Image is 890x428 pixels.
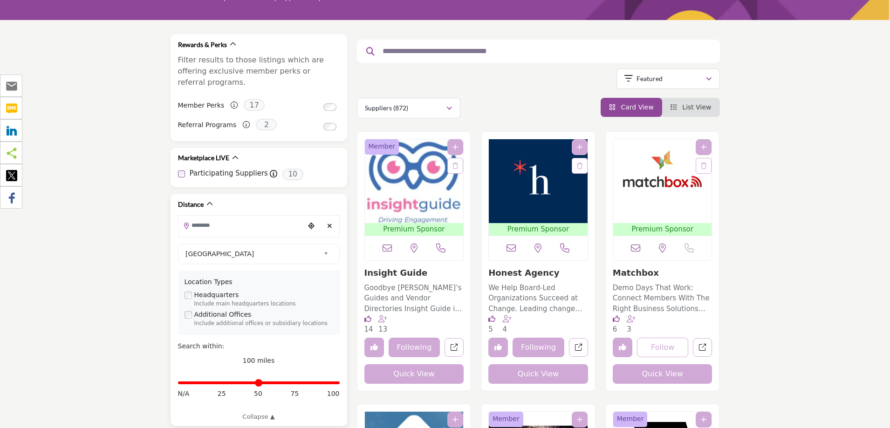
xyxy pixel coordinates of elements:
[178,216,304,234] input: Search Location
[190,168,268,179] label: Participating Suppliers
[488,325,493,333] span: 5
[178,40,227,49] h2: Rewards & Perks
[378,314,389,335] div: Followers
[254,389,262,399] span: 50
[627,325,631,333] span: 3
[445,338,464,357] a: Open insight-guide in new tab
[304,216,318,236] div: Choose your current location
[513,338,564,357] button: Following
[613,315,620,322] i: Likes
[613,268,659,278] a: Matchbox
[364,325,373,333] span: 14
[489,139,588,223] img: Honest Agency
[367,224,462,235] span: Premium Sponsor
[569,338,588,357] a: Open honest-agency in new tab
[488,268,559,278] a: Honest Agency
[493,414,520,424] span: Member
[613,139,712,223] img: Matchbox
[194,319,333,328] div: Include additional offices or subsidiary locations
[364,280,464,314] a: Goodbye [PERSON_NAME]’s Guides and Vendor Directories Insight Guide is a business marketplace pla...
[185,248,320,259] span: [GEOGRAPHIC_DATA]
[178,97,225,114] label: Member Perks
[701,143,706,151] a: Add To List
[364,338,384,357] button: Unlike company
[178,153,229,163] h2: Marketplace LIVE
[701,416,706,423] a: Add To List
[452,416,458,423] a: Add To List
[218,389,226,399] span: 25
[693,338,712,357] a: Open matchbox in new tab
[613,139,712,236] a: Open Listing in new tab
[613,283,712,314] p: Demo Days That Work: Connect Members With The Right Business Solutions Matchbox produces category...
[194,290,239,300] label: Headquarters
[577,143,582,151] a: Add To List
[194,310,252,319] label: Additional Offices
[613,268,712,278] h3: Matchbox
[323,216,337,236] div: Clear search location
[178,54,340,88] p: Filter results to those listings which are offering exclusive member perks or referral programs.
[615,224,710,235] span: Premium Sponsor
[488,315,495,322] i: Likes
[178,200,204,209] h2: Distance
[613,364,712,384] button: Quick View
[178,341,340,351] div: Search within:
[613,325,617,333] span: 6
[489,139,588,236] a: Open Listing in new tab
[378,325,387,333] span: 13
[364,268,464,278] h3: Insight Guide
[178,170,185,177] input: Participating Suppliers checkbox
[256,119,277,130] span: 2
[185,277,333,287] div: Location Types
[364,283,464,314] p: Goodbye [PERSON_NAME]’s Guides and Vendor Directories Insight Guide is a business marketplace pla...
[577,416,582,423] a: Add To List
[389,338,440,357] button: Following
[613,338,632,357] button: Unlike company
[613,280,712,314] a: Demo Days That Work: Connect Members With The Right Business Solutions Matchbox produces category...
[244,99,265,111] span: 17
[488,338,508,357] button: Unlike company
[365,139,464,223] img: Insight Guide
[364,268,428,278] a: Insight Guide
[364,364,464,384] button: Quick View
[491,224,586,235] span: Premium Sponsor
[364,315,371,322] i: Likes
[662,98,720,117] li: List View
[488,268,588,278] h3: Honest Agency
[617,414,644,424] span: Member
[637,74,663,83] p: Featured
[282,169,303,180] span: 10
[323,103,336,111] input: Switch to Member Perks
[682,103,711,111] span: List View
[488,364,588,384] button: Quick View
[178,389,190,399] span: N/A
[327,389,340,399] span: 100
[601,98,662,117] li: Card View
[488,283,588,314] p: We Help Board-Led Organizations Succeed at Change. Leading change that sticks is challenging - ev...
[178,117,237,133] label: Referral Programs
[637,338,689,357] button: Follow
[503,325,507,333] span: 4
[365,139,464,236] a: Open Listing in new tab
[369,142,396,151] span: Member
[290,389,299,399] span: 75
[627,314,637,335] div: Followers
[488,280,588,314] a: We Help Board-Led Organizations Succeed at Change. Leading change that sticks is challenging - ev...
[357,98,460,118] button: Suppliers (872)
[609,103,654,111] a: View Card
[243,357,275,364] span: 100 miles
[671,103,712,111] a: View List
[452,143,458,151] a: Add To List
[178,412,340,421] a: Collapse ▲
[365,103,408,113] p: Suppliers (872)
[616,68,720,89] button: Featured
[194,300,333,308] div: Include main headquarters locations
[323,123,336,130] input: Switch to Referral Programs
[503,314,513,335] div: Followers
[621,103,653,111] span: Card View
